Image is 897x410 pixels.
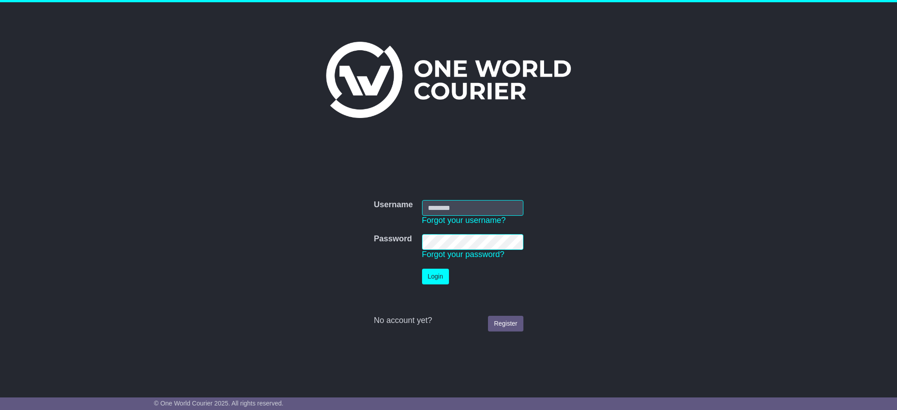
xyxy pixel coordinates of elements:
[488,316,523,331] a: Register
[374,316,523,326] div: No account yet?
[374,234,412,244] label: Password
[422,216,506,225] a: Forgot your username?
[374,200,413,210] label: Username
[326,42,571,118] img: One World
[422,269,449,284] button: Login
[154,400,283,407] span: © One World Courier 2025. All rights reserved.
[422,250,505,259] a: Forgot your password?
